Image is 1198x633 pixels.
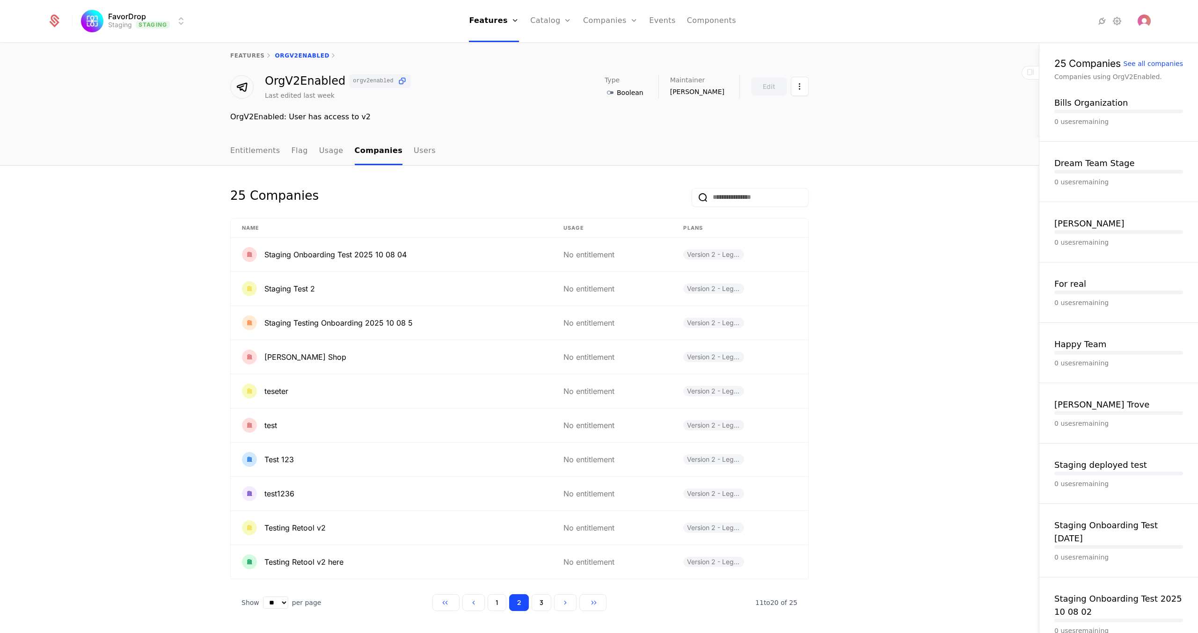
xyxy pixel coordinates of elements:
span: Version 2 - Legacy [683,352,744,362]
button: Happy Team [1054,338,1106,351]
img: Staging Onboarding Test 2025 10 08 04 [242,247,257,262]
span: Version 2 - Legacy [683,318,744,328]
span: Show [241,598,259,607]
span: Type [605,77,620,83]
div: Edit [763,82,775,91]
div: Test 123 [264,454,294,465]
div: Testing Retool v2 [264,522,326,533]
span: Version 2 - Legacy [683,386,744,396]
div: Page navigation [432,594,606,611]
span: No entitlement [563,421,614,430]
button: Dream Team Stage [1054,157,1135,170]
button: Staging Onboarding Test 2025 10 08 02 [1054,592,1183,618]
span: orgv2enabled [353,78,393,84]
div: 0 uses remaining [1054,553,1183,562]
div: 0 uses remaining [1054,358,1183,368]
button: Go to page 2 [509,594,529,611]
a: Users [414,138,436,165]
select: Select page size [263,597,288,609]
button: Bills Organization [1054,96,1128,109]
img: Staging Test 2 [242,281,257,296]
span: No entitlement [563,352,614,362]
img: Test 123 [242,452,257,467]
img: FavorDrop [81,10,103,32]
th: Plans [672,218,808,238]
span: No entitlement [563,523,614,532]
img: Terence Kite Shop [242,349,257,364]
span: Version 2 - Legacy [683,284,744,294]
th: Name [231,218,552,238]
div: Staging Onboarding Test 2025 10 08 04 [264,249,407,260]
div: 0 uses remaining [1054,238,1183,247]
div: 0 uses remaining [1054,479,1183,488]
div: teseter [264,386,288,397]
div: 25 Companies [1054,58,1121,68]
a: Companies [355,138,403,165]
button: Go to first page [432,594,460,611]
span: 25 [755,599,797,606]
div: 0 uses remaining [1054,419,1183,428]
span: Staging [136,21,170,29]
div: 25 Companies [230,188,319,207]
span: FavorDrop [108,13,146,20]
button: Go to page 3 [532,594,551,611]
img: Testing Retool v2 here [242,554,257,569]
div: OrgV2Enabled: User has access to v2 [230,111,809,123]
span: No entitlement [563,386,614,396]
div: Staging [108,20,132,29]
span: No entitlement [563,284,614,293]
img: test1236 [242,486,257,501]
div: [PERSON_NAME] Shop [264,351,346,363]
a: Integrations [1096,15,1108,27]
span: 11 to 20 of [755,599,789,606]
a: Usage [319,138,343,165]
span: [PERSON_NAME] [670,87,724,96]
span: No entitlement [563,455,614,464]
img: teseter [242,384,257,399]
button: [PERSON_NAME] Trove [1054,398,1149,411]
button: Select action [791,77,809,96]
button: Edit [751,77,787,96]
button: Select environment [84,11,187,31]
div: See all companies [1124,60,1183,67]
div: Companies using OrgV2Enabled. [1054,72,1183,81]
img: test [242,418,257,433]
div: 0 uses remaining [1054,117,1183,126]
div: OrgV2Enabled [265,74,411,88]
span: Boolean [617,88,643,97]
span: per page [292,598,321,607]
button: Go to last page [579,594,606,611]
div: Last edited last week [265,91,335,100]
button: Open user button [1138,15,1151,28]
div: 0 uses remaining [1054,177,1183,187]
div: Staging Testing Onboarding 2025 10 08 5 [264,317,413,328]
span: Version 2 - Legacy [683,488,744,499]
div: Testing Retool v2 here [264,556,343,568]
a: Settings [1111,15,1123,27]
a: features [230,52,265,59]
th: Usage [552,218,672,238]
span: No entitlement [563,318,614,327]
nav: Main [230,138,809,165]
span: No entitlement [563,250,614,259]
div: [PERSON_NAME] [1054,217,1125,230]
button: Staging deployed test [1054,458,1147,472]
a: Entitlements [230,138,280,165]
a: Flag [292,138,308,165]
button: Staging Onboarding Test [DATE] [1054,519,1183,545]
span: Version 2 - Legacy [683,557,744,567]
div: Staging Test 2 [264,283,315,294]
img: Testing Retool v2 [242,520,257,535]
button: For real [1054,277,1086,291]
span: No entitlement [563,489,614,498]
span: Version 2 - Legacy [683,420,744,430]
img: 's logo [1138,15,1151,28]
div: 0 uses remaining [1054,298,1183,307]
